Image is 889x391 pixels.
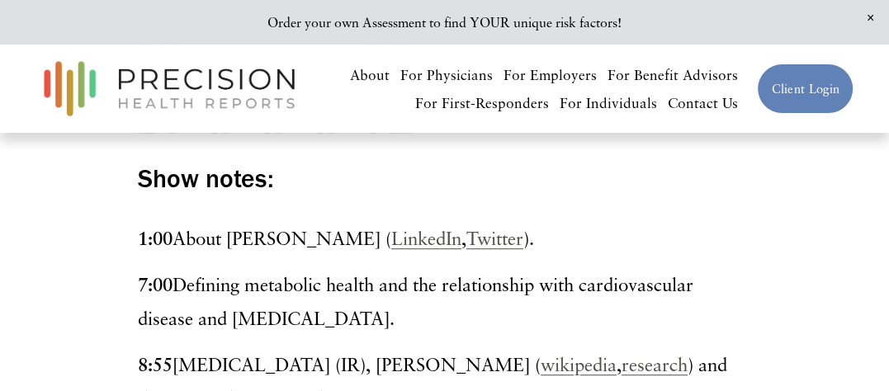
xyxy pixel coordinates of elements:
[350,60,390,89] a: About
[504,60,597,89] a: For Employers
[560,89,657,118] a: For Individuals
[35,54,303,124] img: Precision Health Reports
[415,89,549,118] a: For First-Responders
[757,64,854,114] a: Client Login
[138,353,173,375] strong: 8:55
[138,161,751,195] h3: Show notes:
[541,353,617,375] a: wikipedia
[138,273,173,295] strong: 7:00
[138,227,173,249] strong: 1:00
[391,227,461,249] a: LinkedIn
[806,312,889,391] iframe: Chat Widget
[622,353,688,375] a: research
[668,89,738,118] a: Contact Us
[608,60,738,89] a: For Benefit Advisors
[466,227,523,249] a: Twitter
[138,268,751,335] p: Defining metabolic health and the relationship with cardiovascular disease and [MEDICAL_DATA].
[400,60,493,89] a: For Physicians
[138,222,751,255] p: About [PERSON_NAME] ( , ).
